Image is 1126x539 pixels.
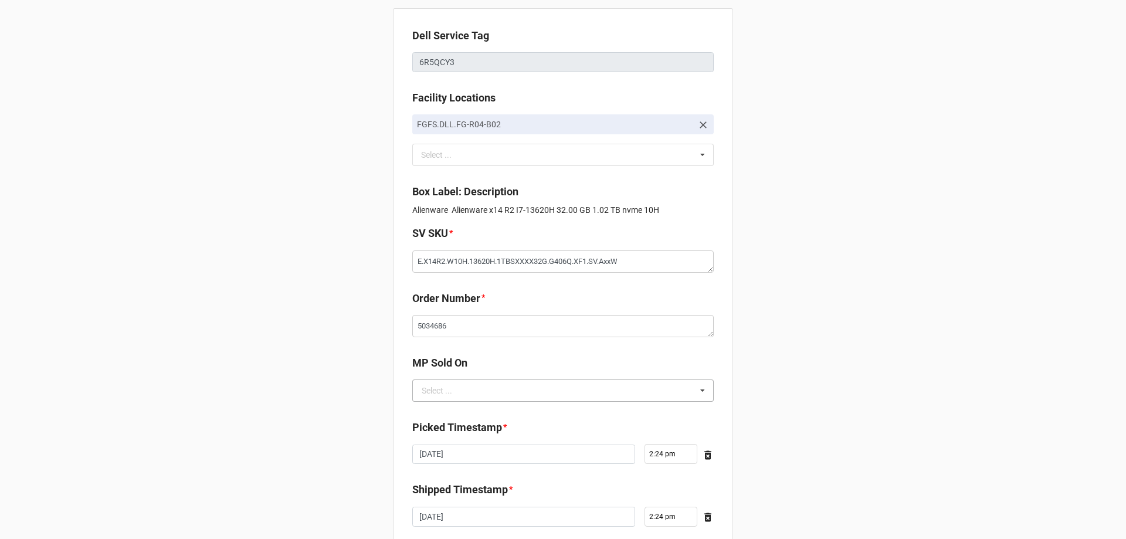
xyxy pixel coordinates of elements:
label: Facility Locations [412,90,496,106]
input: Time [645,507,697,527]
div: Select ... [422,387,452,395]
label: Dell Service Tag [412,28,489,44]
input: Date [412,507,635,527]
p: Alienware Alienware x14 R2 I7-13620H 32.00 GB 1.02 TB nvme 10H [412,204,714,216]
label: SV SKU [412,225,448,242]
label: MP Sold On [412,355,467,371]
textarea: E.X14R2.W10H.13620H.1TBSXXXX32G.G406Q.XF1.SV.AxxW [412,250,714,273]
input: Date [412,445,635,465]
input: Time [645,444,697,464]
b: Box Label: Description [412,185,518,198]
label: Order Number [412,290,480,307]
label: Picked Timestamp [412,419,502,436]
label: Shipped Timestamp [412,482,508,498]
p: FGFS.DLL.FG-R04-B02 [417,118,693,130]
div: Select ... [418,148,469,161]
textarea: 5034686 [412,315,714,337]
